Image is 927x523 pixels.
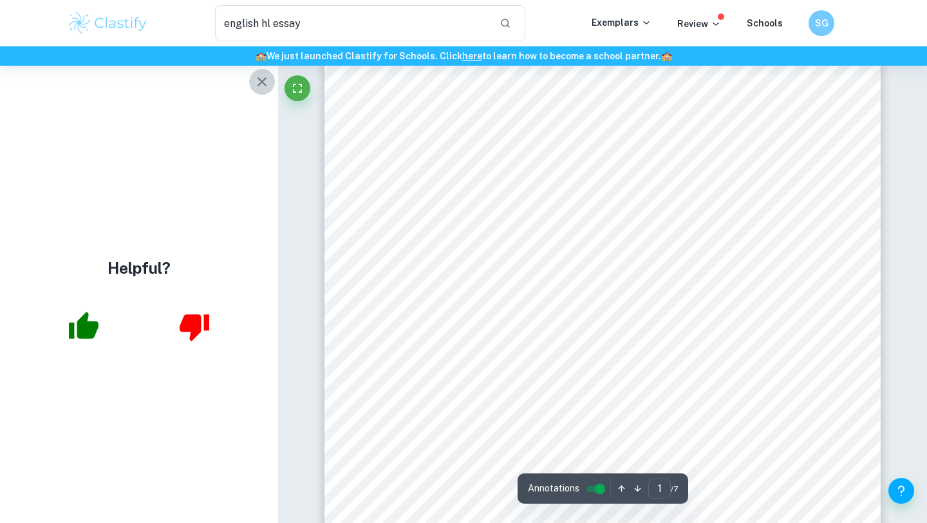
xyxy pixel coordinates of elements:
span: Word Count: [559,366,621,377]
span: HL Essay: English A Literature [529,292,673,303]
p: Review [677,17,721,31]
span: / 7 [671,483,678,495]
span: 🏫 [256,51,267,61]
a: here [462,51,482,61]
h6: SG [814,16,829,30]
button: Fullscreen [285,75,310,101]
span: What does [PERSON_NAME] abjection of the feminine [414,189,785,204]
a: Schools [747,18,783,28]
span: 🏫 [661,51,672,61]
button: SG [809,10,834,36]
span: Candidate Code: [546,316,625,327]
p: Exemplars [592,15,651,30]
img: Clastify logo [67,10,149,36]
span: 1491 [624,366,646,377]
span: Annotations [528,482,579,495]
h4: Helpful? [108,256,171,280]
h6: We just launched Clastify for Schools. Click to learn how to become a school partner. [3,49,924,63]
input: Search for any exemplars... [215,5,489,41]
span: [DATE] [566,341,598,352]
span: jrx075 [631,316,659,327]
span: reveal about his own existence? [500,215,706,231]
button: Help and Feedback [888,478,914,504]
